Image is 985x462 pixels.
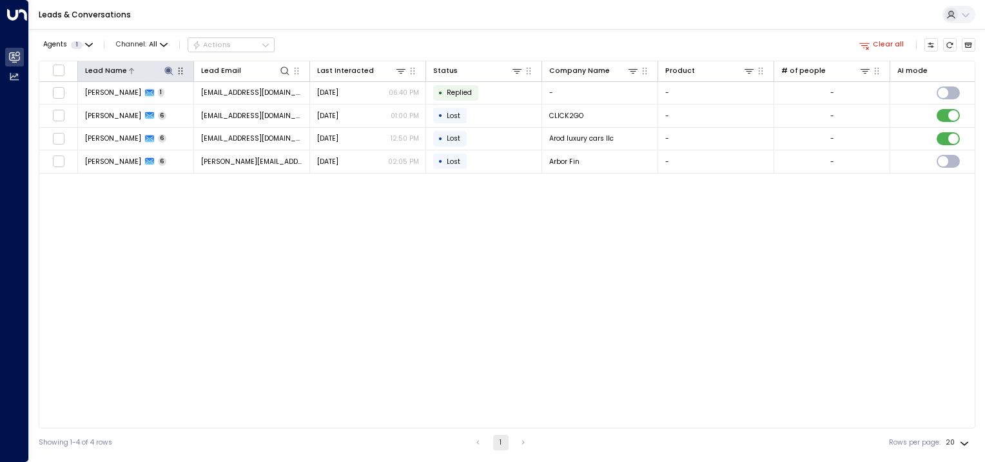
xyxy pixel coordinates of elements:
[658,128,774,150] td: -
[158,134,167,143] span: 6
[52,156,64,168] span: Toggle select row
[317,111,338,121] span: Jul 21, 2025
[830,111,834,121] div: -
[201,111,303,121] span: jorge12041973@yahoo.com
[542,82,658,105] td: -
[201,65,291,77] div: Lead Email
[447,88,472,97] span: Replied
[188,37,275,53] div: Button group with a nested menu
[317,65,374,77] div: Last Interacted
[438,130,443,147] div: •
[85,157,141,166] span: Jay Rodriguez
[85,111,141,121] span: Jorge Rodriguez
[658,105,774,127] td: -
[438,153,443,170] div: •
[39,9,131,20] a: Leads & Conversations
[317,88,338,97] span: Yesterday
[889,437,941,448] label: Rows per page:
[391,111,419,121] p: 01:00 PM
[665,65,756,77] div: Product
[830,134,834,143] div: -
[52,86,64,99] span: Toggle select row
[201,65,241,77] div: Lead Email
[158,88,165,97] span: 1
[470,435,532,450] nav: pagination navigation
[658,82,774,105] td: -
[112,38,171,52] button: Channel:All
[447,157,460,166] span: Lost
[943,38,957,52] span: Refresh
[71,41,83,49] span: 1
[549,111,583,121] span: CLICK2GO
[897,65,928,77] div: AI mode
[85,88,141,97] span: Melissa Rodriguez
[549,65,639,77] div: Company Name
[433,65,523,77] div: Status
[855,38,908,52] button: Clear all
[85,134,141,143] span: AROD Rodriguez
[188,37,275,53] button: Actions
[658,150,774,173] td: -
[549,65,610,77] div: Company Name
[781,65,872,77] div: # of people
[158,112,167,120] span: 6
[924,38,939,52] button: Customize
[149,41,157,48] span: All
[39,38,96,52] button: Agents1
[85,65,127,77] div: Lead Name
[665,65,695,77] div: Product
[158,157,167,166] span: 6
[85,65,175,77] div: Lead Name
[317,157,338,166] span: Apr 07, 2025
[43,41,67,48] span: Agents
[946,435,971,450] div: 20
[389,88,419,97] p: 06:40 PM
[493,435,509,450] button: page 1
[317,65,407,77] div: Last Interacted
[438,85,443,101] div: •
[549,157,580,166] span: Arbor Fin
[201,134,303,143] span: arod2209@icloud.com
[447,134,460,143] span: Lost
[192,41,231,50] div: Actions
[438,107,443,124] div: •
[201,157,303,166] span: jay@rodriguez.team
[391,134,419,143] p: 12:50 PM
[39,437,112,448] div: Showing 1-4 of 4 rows
[388,157,419,166] p: 02:05 PM
[433,65,458,77] div: Status
[830,157,834,166] div: -
[52,64,64,76] span: Toggle select all
[52,132,64,145] span: Toggle select row
[549,134,614,143] span: Arod luxury cars llc
[201,88,303,97] span: melissarae11@gmail.com
[962,38,976,52] button: Archived Leads
[781,65,826,77] div: # of people
[447,111,460,121] span: Lost
[112,38,171,52] span: Channel:
[52,110,64,122] span: Toggle select row
[830,88,834,97] div: -
[317,134,338,143] span: Jun 30, 2025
